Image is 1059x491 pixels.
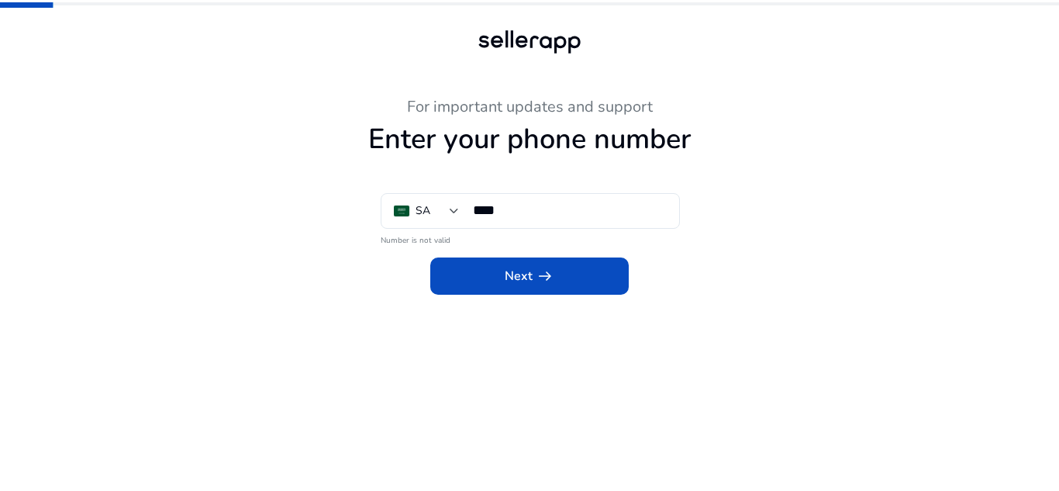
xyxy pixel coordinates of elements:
button: Nextarrow_right_alt [430,258,629,295]
h1: Enter your phone number [103,123,956,156]
h3: For important updates and support [103,98,956,116]
div: SA [416,202,430,220]
span: Next [505,267,554,285]
mat-error: Number is not valid [381,230,678,247]
span: arrow_right_alt [536,267,554,285]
